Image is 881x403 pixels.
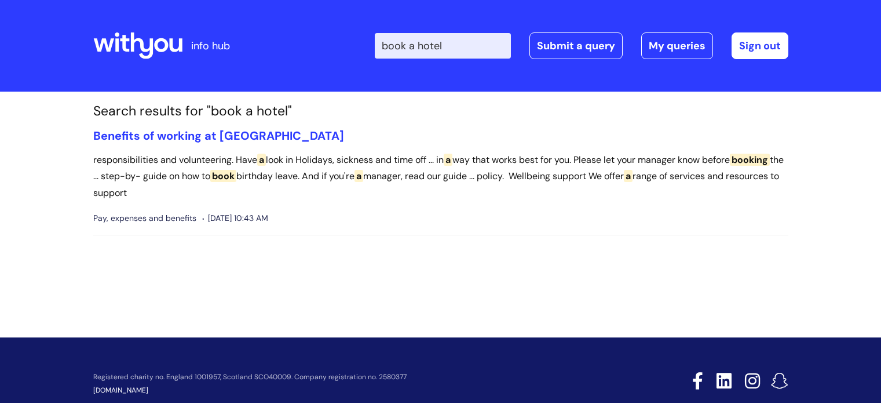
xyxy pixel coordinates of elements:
[210,170,236,182] span: book
[624,170,633,182] span: a
[730,154,770,166] span: booking
[93,128,344,143] a: Benefits of working at [GEOGRAPHIC_DATA]
[93,103,788,119] h1: Search results for "book a hotel"
[375,32,788,59] div: | -
[375,33,511,59] input: Search
[202,211,268,226] span: [DATE] 10:43 AM
[641,32,713,59] a: My queries
[93,152,788,202] p: responsibilities and volunteering. Have look in Holidays, sickness and time off ... in way that w...
[93,386,148,395] a: [DOMAIN_NAME]
[732,32,788,59] a: Sign out
[444,154,452,166] span: a
[191,37,230,55] p: info hub
[93,373,610,381] p: Registered charity no. England 1001957, Scotland SCO40009. Company registration no. 2580377
[354,170,363,182] span: a
[257,154,266,166] span: a
[93,211,196,226] span: Pay, expenses and benefits
[529,32,623,59] a: Submit a query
